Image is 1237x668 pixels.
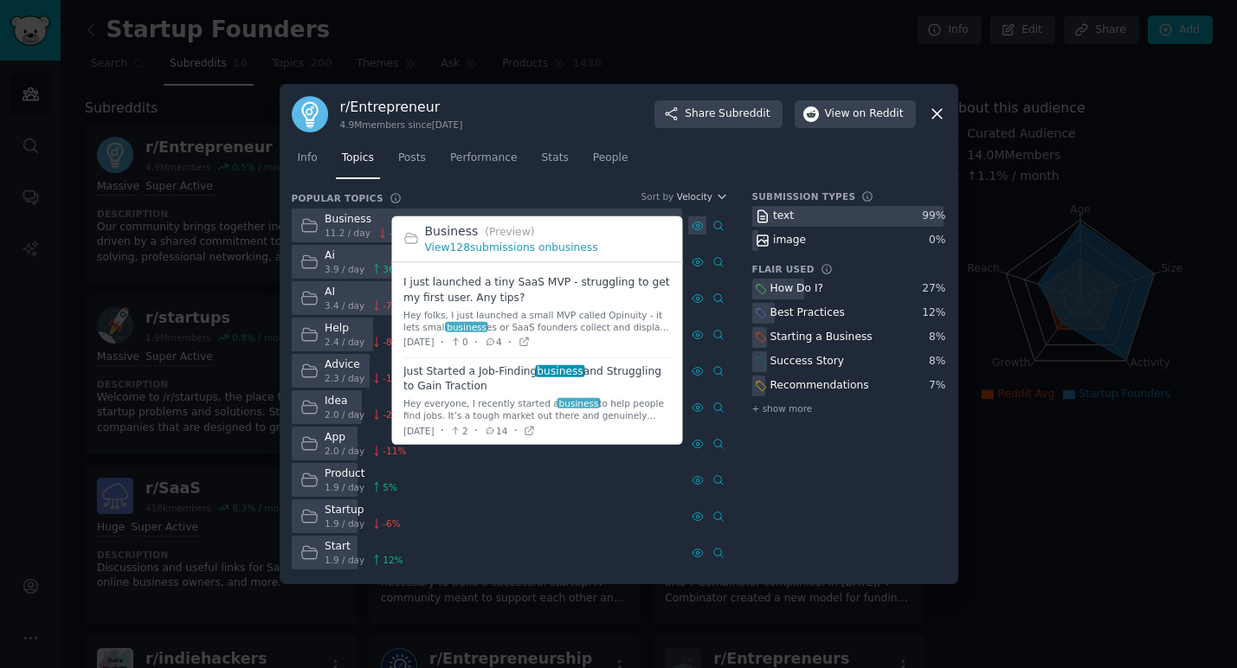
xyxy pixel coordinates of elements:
[342,151,374,166] span: Topics
[677,190,712,202] span: Velocity
[593,151,628,166] span: People
[325,248,403,264] div: Ai
[929,354,945,369] div: 8 %
[383,299,400,312] span: -7 %
[587,145,635,180] a: People
[770,281,824,297] div: How Do I?
[770,354,845,369] div: Success Story
[770,305,845,321] div: Best Practices
[641,190,674,202] div: Sort by
[325,227,370,239] span: 11.2 / day
[536,145,575,180] a: Stats
[340,119,463,131] div: 4.9M members since [DATE]
[542,151,569,166] span: Stats
[929,233,945,248] div: 0 %
[325,503,401,518] div: Startup
[485,226,534,238] span: (Preview)
[929,330,945,345] div: 8 %
[474,421,478,440] span: ·
[752,263,815,275] h3: Flair Used
[325,357,406,373] div: Advice
[441,333,444,351] span: ·
[292,96,328,132] img: Entrepreneur
[403,425,435,437] span: [DATE]
[325,212,412,228] div: Business
[403,336,435,348] span: [DATE]
[292,145,324,180] a: Info
[685,106,770,122] span: Share
[773,209,794,224] div: text
[752,190,856,202] h3: Submission Types
[325,445,364,457] span: 2.0 / day
[770,330,873,345] div: Starting a Business
[325,285,401,300] div: AI
[752,402,813,414] span: + show more
[922,305,945,321] div: 12 %
[325,517,364,530] span: 1.9 / day
[383,517,400,530] span: -6 %
[325,299,364,312] span: 3.4 / day
[383,372,406,384] span: -16 %
[450,151,518,166] span: Performance
[484,336,502,348] span: 4
[392,145,432,180] a: Posts
[325,394,406,409] div: Idea
[325,430,406,446] div: App
[383,554,403,566] span: 12 %
[508,333,512,351] span: ·
[383,481,397,493] span: 5 %
[922,281,945,297] div: 27 %
[425,241,598,254] a: View128submissions onbusiness
[403,309,670,333] div: Hey folks, I just launched a small MVP called Opinuity - it lets small es or SaaS founders collec...
[325,466,397,482] div: Product
[444,145,524,180] a: Performance
[325,481,364,493] span: 1.9 / day
[325,372,364,384] span: 2.3 / day
[325,554,364,566] span: 1.9 / day
[770,378,869,394] div: Recommendations
[403,397,670,421] div: Hey everyone, I recently started a to help people find jobs. It’s a tough market out there and ge...
[325,263,364,275] span: 3.9 / day
[298,151,318,166] span: Info
[383,445,406,457] span: -11 %
[292,192,383,204] h3: Popular Topics
[336,145,380,180] a: Topics
[853,106,903,122] span: on Reddit
[383,336,400,348] span: -8 %
[718,106,770,122] span: Subreddit
[929,378,945,394] div: 7 %
[922,209,945,224] div: 99 %
[474,333,478,351] span: ·
[325,321,401,337] div: Help
[773,233,806,248] div: image
[450,336,468,348] span: 0
[557,398,600,408] span: business
[325,408,364,421] span: 2.0 / day
[513,421,517,440] span: ·
[484,425,507,437] span: 14
[340,98,463,116] h3: r/ Entrepreneur
[446,322,488,332] span: business
[450,425,468,437] span: 2
[425,222,671,241] h2: Business
[383,263,403,275] span: 36 %
[441,421,444,440] span: ·
[325,336,364,348] span: 2.4 / day
[677,190,728,202] button: Velocity
[325,539,403,555] div: Start
[795,100,916,128] button: Viewon Reddit
[654,100,782,128] button: ShareSubreddit
[398,151,426,166] span: Posts
[825,106,904,122] span: View
[383,408,406,421] span: -22 %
